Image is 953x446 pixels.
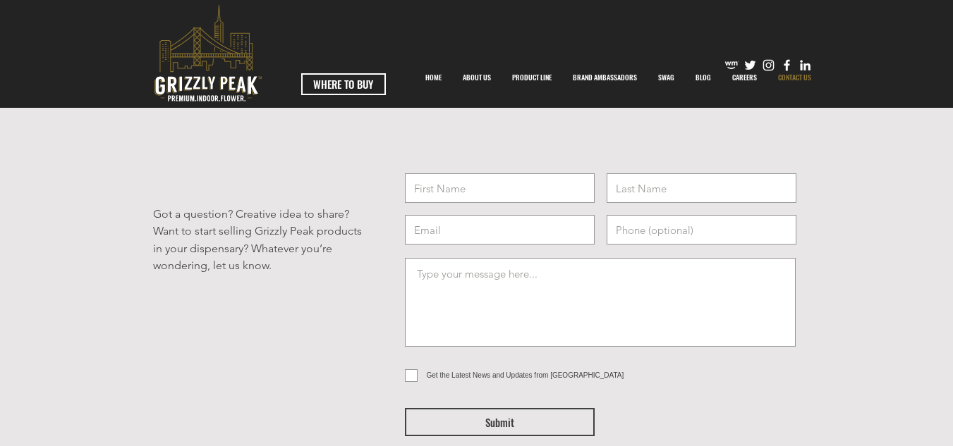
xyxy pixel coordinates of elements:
img: Facebook [779,58,794,73]
span: Get the Latest News and Updates from [GEOGRAPHIC_DATA] [427,371,624,379]
p: PRODUCT LINE [505,73,559,82]
img: Instagram [761,58,776,73]
input: First Name [405,173,595,203]
a: CONTACT US [767,73,822,108]
p: CAREERS [725,73,764,82]
input: Phone (optional) [607,215,796,244]
svg: premium-indoor-flower [154,5,262,101]
a: CAREERS [722,73,767,108]
p: HOME [418,73,449,82]
span: Got a question? Creative idea to share? [153,207,349,221]
p: BRAND AMBASSADORS [566,73,644,82]
a: SWAG [648,73,685,108]
div: BRAND AMBASSADORS [562,73,648,108]
input: Last Name [607,173,796,203]
input: Email [405,215,595,244]
span: WHERE TO BUY [313,77,373,92]
nav: Site [415,73,822,108]
a: BLOG [685,73,722,108]
a: PRODUCT LINE [502,73,562,108]
ul: Social Bar [724,58,813,73]
button: Submit [405,408,595,436]
p: CONTACT US [771,73,818,82]
a: ABOUT US [452,73,502,108]
img: Twitter [743,58,758,73]
a: HOME [415,73,452,108]
span: Submit [485,415,514,430]
p: BLOG [688,73,718,82]
img: Likedin [798,58,813,73]
span: Want to start selling Grizzly Peak products in your dispensary? Whatever you’re wondering, let us... [153,224,362,272]
a: WHERE TO BUY [301,73,386,95]
img: weedmaps [724,58,739,73]
p: SWAG [651,73,681,82]
p: ABOUT US [456,73,498,82]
